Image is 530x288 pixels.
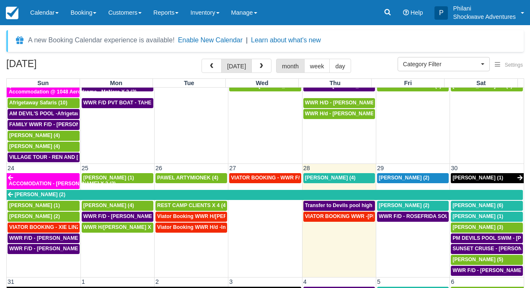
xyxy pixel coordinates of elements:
[28,35,175,45] div: A new Booking Calendar experience is available!
[434,6,448,20] div: P
[157,213,275,219] span: Viator Booking WWR H/[PERSON_NAME] X 8 (8)
[379,202,429,208] span: [PERSON_NAME] (2)
[7,278,15,285] span: 31
[305,175,356,181] span: [PERSON_NAME] (4)
[184,80,194,86] span: Tue
[305,213,426,219] span: VIATOR BOOKING WWR -[PERSON_NAME] X2 (2)
[377,201,449,211] a: [PERSON_NAME] (2)
[451,244,523,254] a: SUNSET CRUISE - [PERSON_NAME] X1 (5)
[83,100,191,106] span: WWR F/D PVT BOAT - TAHEL FAMILY x 5 (1)
[256,80,268,86] span: Wed
[9,224,106,230] span: VIATOR BOOKING - XIE LINZHEN X4 (4)
[329,59,351,73] button: day
[15,192,65,197] span: [PERSON_NAME] (2)
[8,212,80,222] a: [PERSON_NAME] (2)
[450,165,458,171] span: 30
[9,111,120,117] span: AM DEVIL'S POOL -Afrigetaway Safaris X5 (5)
[229,173,301,183] a: VIATOR BOOKING - WWR F/D [PERSON_NAME] X 2 (3)
[305,100,393,106] span: WWR H/D - [PERSON_NAME] X 1 (1)
[81,278,86,285] span: 1
[453,13,516,21] p: Shockwave Adventures
[303,173,375,183] a: [PERSON_NAME] (4)
[228,278,233,285] span: 3
[8,153,80,163] a: VILLAGE TOUR - REN AND [PERSON_NAME] X4 (4)
[9,100,67,106] span: Afrigetaway Safaris (10)
[155,165,163,171] span: 26
[452,213,503,219] span: [PERSON_NAME] (1)
[303,109,375,119] a: WWR H/d - [PERSON_NAME] X6 (6)
[155,201,227,211] a: REST CAMP CLIENTS X 4 (4)
[451,223,523,233] a: [PERSON_NAME] (3)
[83,224,163,230] span: WWR H/[PERSON_NAME] X 3 (3)
[377,212,449,222] a: WWR F/D - ROSEFRIDA SOUER X 2 (2)
[476,80,486,86] span: Sat
[451,212,523,222] a: [PERSON_NAME] (1)
[9,154,135,160] span: VILLAGE TOUR - REN AND [PERSON_NAME] X4 (4)
[305,202,443,208] span: Transfer to Devils pool high tea- [PERSON_NAME] X4 (4)
[451,255,523,265] a: [PERSON_NAME] (5)
[37,80,49,86] span: Sun
[451,234,523,244] a: PM DEVILS POOL SWIM - [PERSON_NAME] X 2 (2)
[452,202,503,208] span: [PERSON_NAME] (6)
[231,175,365,181] span: VIATOR BOOKING - WWR F/D [PERSON_NAME] X 2 (3)
[377,173,449,183] a: [PERSON_NAME] (2)
[452,257,503,262] span: [PERSON_NAME] (5)
[8,109,80,119] a: AM DEVIL'S POOL -Afrigetaway Safaris X5 (5)
[376,278,381,285] span: 5
[7,190,523,200] a: [PERSON_NAME] (2)
[9,143,60,149] span: [PERSON_NAME] (4)
[155,212,227,222] a: Viator Booking WWR H/[PERSON_NAME] X 8 (8)
[8,244,80,254] a: WWR F/D - [PERSON_NAME] X 2 (2)
[221,59,252,73] button: [DATE]
[403,10,409,16] i: Help
[157,224,303,230] span: Viator Booking WWR H/d -Inchbald [PERSON_NAME] X 4 (4)
[8,201,80,211] a: [PERSON_NAME] (1)
[329,80,340,86] span: Thu
[452,175,503,181] span: [PERSON_NAME] (1)
[155,278,160,285] span: 2
[302,165,311,171] span: 28
[83,202,134,208] span: [PERSON_NAME] (4)
[7,165,15,171] span: 24
[251,36,321,44] a: Learn about what's new
[8,131,80,141] a: [PERSON_NAME] (4)
[228,165,237,171] span: 27
[9,213,60,219] span: [PERSON_NAME] (2)
[82,98,153,108] a: WWR F/D PVT BOAT - TAHEL FAMILY x 5 (1)
[9,89,137,95] span: Accommodation @ 1048 Aerodrome - MaNare X 2 (2)
[82,201,153,211] a: [PERSON_NAME] (4)
[8,234,80,244] a: WWR F/D - [PERSON_NAME] 1 (1)
[303,201,375,211] a: Transfer to Devils pool high tea- [PERSON_NAME] X4 (4)
[81,165,89,171] span: 25
[452,224,503,230] span: [PERSON_NAME] (3)
[276,59,305,73] button: month
[379,213,473,219] span: WWR F/D - ROSEFRIDA SOUER X 2 (2)
[82,173,153,183] a: [PERSON_NAME] (1)
[7,81,80,97] a: Accommodation @ 1048 Aerodrome - MaNare X 2 (2)
[178,36,243,44] button: Enable New Calendar
[6,7,18,19] img: checkfront-main-nav-mini-logo.png
[305,111,391,117] span: WWR H/d - [PERSON_NAME] X6 (6)
[304,59,330,73] button: week
[404,80,412,86] span: Fri
[403,60,479,68] span: Category Filter
[411,9,423,16] span: Help
[451,201,523,211] a: [PERSON_NAME] (6)
[398,57,490,71] button: Category Filter
[453,4,516,13] p: Philani
[157,202,228,208] span: REST CAMP CLIENTS X 4 (4)
[155,173,227,183] a: PAWEL ARTYMIONEK (4)
[450,278,455,285] span: 6
[9,235,92,241] span: WWR F/D - [PERSON_NAME] 1 (1)
[8,98,80,108] a: Afrigetaway Safaris (10)
[379,175,429,181] span: [PERSON_NAME] (2)
[83,175,134,181] span: [PERSON_NAME] (1)
[6,59,112,74] h2: [DATE]
[8,120,80,130] a: FAMILY WWR F/D - [PERSON_NAME] X4 (4)
[246,36,248,44] span: |
[9,202,60,208] span: [PERSON_NAME] (1)
[110,80,122,86] span: Mon
[302,278,308,285] span: 4
[8,142,80,152] a: [PERSON_NAME] (4)
[303,212,375,222] a: VIATOR BOOKING WWR -[PERSON_NAME] X2 (2)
